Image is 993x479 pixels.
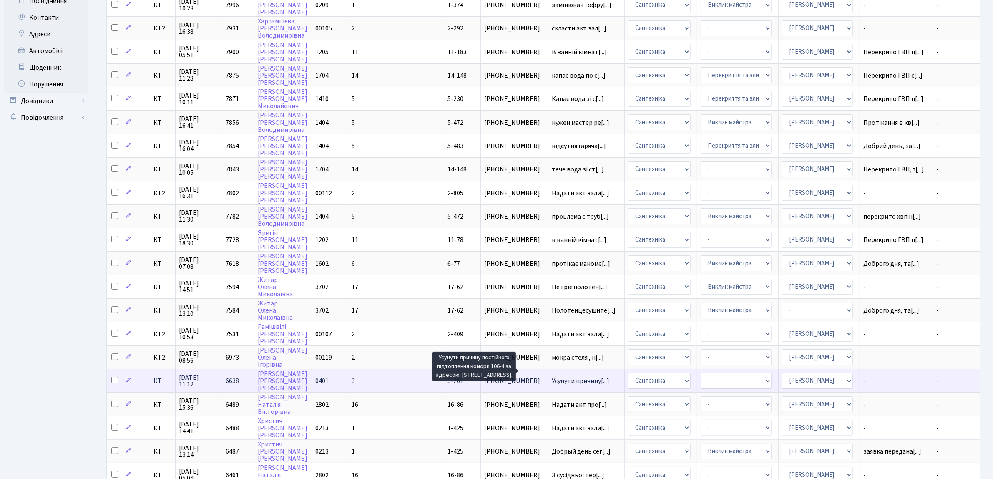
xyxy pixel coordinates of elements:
[258,299,293,322] a: ЖитарОленаМиколаївна
[153,237,172,243] span: КТ
[179,116,219,129] span: [DATE] 16:41
[258,17,307,40] a: Харлампієва[PERSON_NAME]Володимирівна
[4,109,88,126] a: Повідомлення
[315,48,329,57] span: 1205
[153,284,172,290] span: КТ
[484,260,545,267] span: [PHONE_NUMBER]
[258,87,307,111] a: [PERSON_NAME][PERSON_NAME]Миколайович
[552,306,616,315] span: Полотенцесушите[...]
[258,369,307,393] a: [PERSON_NAME][PERSON_NAME][PERSON_NAME]
[937,118,939,127] span: -
[484,213,545,220] span: [PHONE_NUMBER]
[352,212,355,221] span: 5
[352,0,355,10] span: 1
[226,165,239,174] span: 7843
[937,0,939,10] span: -
[226,306,239,315] span: 7584
[315,189,332,198] span: 00112
[4,43,88,59] a: Автомобілі
[153,331,172,338] span: КТ2
[937,235,939,245] span: -
[258,111,307,134] a: [PERSON_NAME][PERSON_NAME]Володимирівна
[863,118,920,127] span: Протікання в кв[...]
[315,24,332,33] span: 00105
[484,401,545,408] span: [PHONE_NUMBER]
[153,448,172,455] span: КТ
[226,400,239,409] span: 6489
[352,259,355,268] span: 6
[937,353,939,362] span: -
[153,49,172,55] span: КТ
[153,2,172,8] span: КТ
[153,96,172,102] span: КТ
[484,2,545,8] span: [PHONE_NUMBER]
[226,71,239,80] span: 7875
[315,0,329,10] span: 0209
[315,165,329,174] span: 1704
[447,94,463,103] span: 5-230
[153,401,172,408] span: КТ
[447,71,467,80] span: 14-148
[226,48,239,57] span: 7900
[258,228,307,252] a: Яригін[PERSON_NAME][PERSON_NAME]
[4,59,88,76] a: Щоденник
[4,9,88,26] a: Контакти
[179,186,219,199] span: [DATE] 16:31
[352,94,355,103] span: 5
[315,212,329,221] span: 1404
[153,166,172,173] span: КТ
[153,260,172,267] span: КТ
[352,447,355,456] span: 1
[153,25,172,32] span: КТ2
[179,257,219,270] span: [DATE] 07:08
[179,92,219,106] span: [DATE] 10:11
[484,119,545,126] span: [PHONE_NUMBER]
[447,48,467,57] span: 11-183
[863,284,930,290] span: -
[315,376,329,386] span: 0401
[315,447,329,456] span: 0213
[937,141,939,151] span: -
[447,306,463,315] span: 17-62
[179,68,219,82] span: [DATE] 11:28
[937,212,939,221] span: -
[863,2,930,8] span: -
[552,48,607,57] span: В ванній кімнат[...]
[315,141,329,151] span: 1404
[4,76,88,93] a: Порушення
[153,213,172,220] span: КТ
[352,71,358,80] span: 14
[352,189,355,198] span: 2
[447,259,460,268] span: 6-77
[863,94,923,103] span: Перекрито ГВП п[...]
[153,378,172,384] span: КТ
[484,96,545,102] span: [PHONE_NUMBER]
[153,190,172,197] span: КТ2
[315,306,329,315] span: 3702
[352,376,355,386] span: 3
[552,189,609,198] span: Надати акт зали[...]
[937,71,939,80] span: -
[552,282,607,292] span: Не гріє полотен[...]
[937,447,939,456] span: -
[258,158,307,181] a: [PERSON_NAME][PERSON_NAME][PERSON_NAME]
[226,447,239,456] span: 6487
[226,259,239,268] span: 7618
[863,190,930,197] span: -
[484,425,545,431] span: [PHONE_NUMBER]
[226,141,239,151] span: 7854
[447,282,463,292] span: 17-62
[863,401,930,408] span: -
[863,447,921,456] span: заявка передана[...]
[315,353,332,362] span: 00119
[226,118,239,127] span: 7856
[937,376,939,386] span: -
[258,323,307,346] a: Рамішвілі[PERSON_NAME][PERSON_NAME]
[258,416,307,440] a: Христич[PERSON_NAME][PERSON_NAME]
[352,24,355,33] span: 2
[179,327,219,340] span: [DATE] 10:53
[179,280,219,293] span: [DATE] 14:51
[352,118,355,127] span: 5
[552,24,606,33] span: скласти акт зал[...]
[447,189,463,198] span: 2-805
